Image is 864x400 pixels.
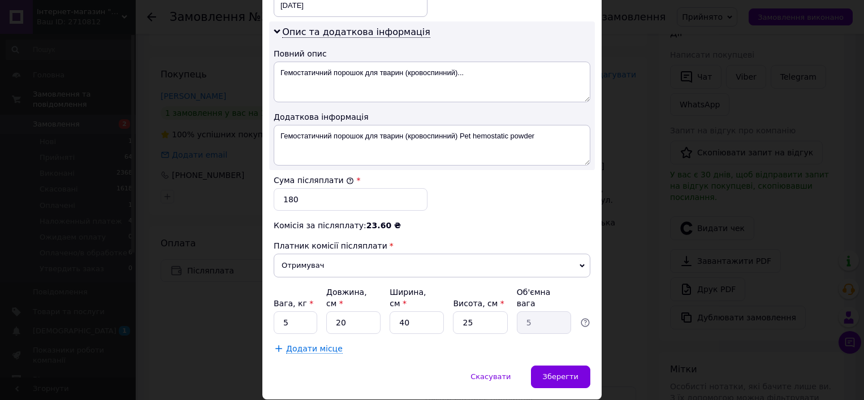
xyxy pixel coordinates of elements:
span: Отримувач [274,254,590,277]
span: Опис та додаткова інформація [282,27,430,38]
div: Додаткова інформація [274,111,590,123]
label: Ширина, см [390,288,426,308]
div: Об'ємна вага [517,286,571,309]
span: 23.60 ₴ [366,221,401,230]
textarea: Гемостатичний порошок для тварин (кровоспинний) Pet hemostatic powder [274,125,590,166]
label: Висота, см [453,299,504,308]
span: Зберегти [543,372,578,381]
div: Повний опис [274,48,590,59]
label: Сума післяплати [274,176,354,185]
div: Комісія за післяплату: [274,220,590,231]
textarea: Гемостатичний порошок для тварин (кровоспинний)... [274,62,590,102]
span: Додати місце [286,344,343,354]
label: Вага, кг [274,299,313,308]
span: Скасувати [470,372,511,381]
span: Платник комісії післяплати [274,241,387,250]
label: Довжина, см [326,288,367,308]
